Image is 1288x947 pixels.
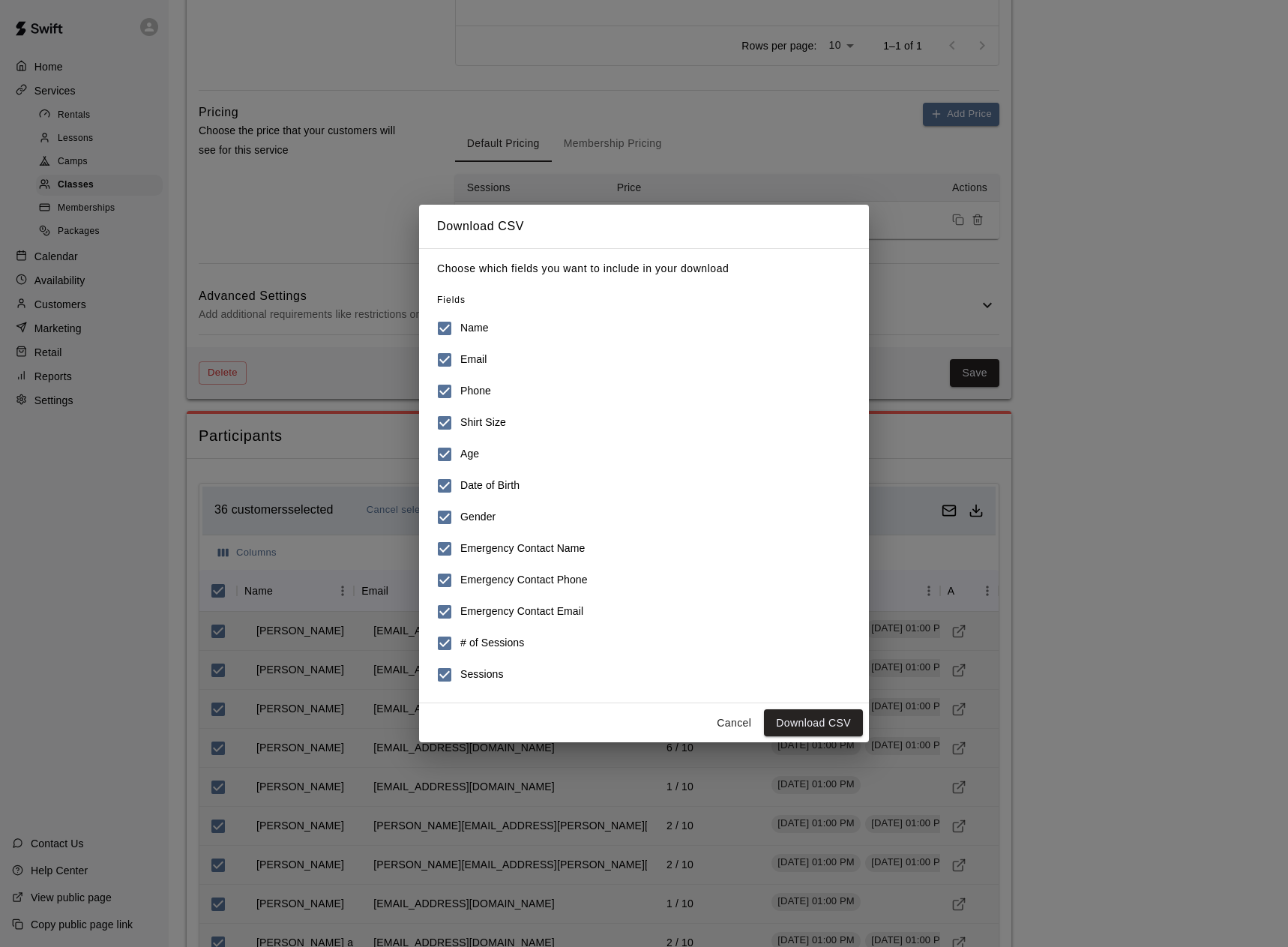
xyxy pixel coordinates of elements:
span: Fields [437,295,466,305]
h6: Name [460,320,489,337]
h6: Phone [460,383,491,400]
button: Cancel [710,709,758,737]
h6: Emergency Contact Email [460,604,583,620]
h6: # of Sessions [460,635,524,652]
p: Choose which fields you want to include in your download [437,261,851,277]
button: Download CSV [764,709,863,737]
h6: Date of Birth [460,478,520,494]
h6: Age [460,446,479,463]
h2: Download CSV [419,205,869,248]
h6: Email [460,352,487,368]
h6: Shirt Size [460,415,506,431]
h6: Emergency Contact Phone [460,572,588,589]
h6: Gender [460,509,496,526]
h6: Sessions [460,667,504,683]
h6: Emergency Contact Name [460,541,585,557]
